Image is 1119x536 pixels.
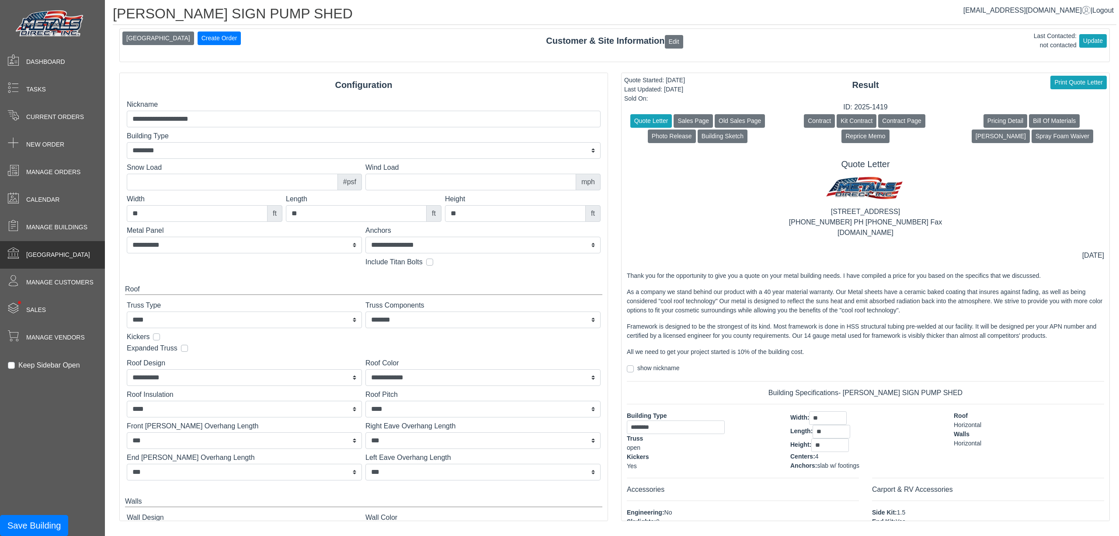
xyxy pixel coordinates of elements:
[18,360,80,371] label: Keep Sidebar Open
[365,162,601,173] label: Wind Load
[127,332,149,342] label: Kickers
[872,509,897,516] span: Side Kit:
[125,284,602,295] div: Roof
[815,453,819,460] span: 4
[365,300,601,311] label: Truss Components
[1079,34,1107,48] button: Update
[878,114,925,128] button: Contract Page
[637,364,680,373] label: show nickname
[365,358,601,368] label: Roof Color
[627,287,1104,315] p: As a company we stand behind our product with a 40 year material warranty. Our Metal sheets have ...
[627,159,1104,169] h5: Quote Letter
[622,102,1109,112] div: ID: 2025-1419
[954,430,1104,439] div: Walls
[790,453,815,460] span: Centers:
[26,112,84,122] span: Current Orders
[674,114,713,128] button: Sales Page
[198,32,241,45] button: Create Order
[648,130,696,143] button: Photo Release
[267,205,282,222] div: ft
[837,114,876,128] button: Kit Contract
[624,76,685,85] div: Quote Started: [DATE]
[26,85,46,94] span: Tasks
[790,427,813,434] span: Length:
[26,168,80,177] span: Manage Orders
[365,225,601,236] label: Anchors
[365,257,423,267] label: Include Titan Bolts
[426,205,441,222] div: ft
[624,94,685,103] div: Sold On:
[576,174,601,190] div: mph
[963,7,1091,14] a: [EMAIL_ADDRESS][DOMAIN_NAME]
[972,130,1030,143] button: [PERSON_NAME]
[627,462,777,471] div: Yes
[26,333,85,342] span: Manage Vendors
[627,443,777,452] div: open
[627,411,777,420] div: Building Type
[127,99,601,110] label: Nickname
[8,288,31,317] span: •
[122,32,194,45] button: [GEOGRAPHIC_DATA]
[627,347,1104,357] p: All we need to get your project started is 10% of the building cost.
[127,162,362,173] label: Snow Load
[26,195,59,204] span: Calendar
[624,85,685,94] div: Last Updated: [DATE]
[954,411,1104,420] div: Roof
[445,194,601,204] label: Height
[26,250,90,259] span: [GEOGRAPHIC_DATA]
[127,358,362,368] label: Roof Design
[127,300,362,311] label: Truss Type
[790,414,809,421] span: Width:
[715,114,765,128] button: Old Sales Page
[26,57,65,67] span: Dashboard
[790,441,811,448] span: Height:
[630,114,672,128] button: Quote Letter
[26,278,94,287] span: Manage Customers
[120,34,1109,48] div: Customer & Site Information
[627,518,656,525] span: Skylights:
[897,509,905,516] span: 1.5
[120,78,608,91] div: Configuration
[627,452,777,462] div: Kickers
[627,389,1104,397] h6: Building Specifications
[127,343,177,354] label: Expanded Truss
[127,512,362,523] label: Wall Design
[365,389,601,400] label: Roof Pitch
[954,439,1104,448] div: Horizontal
[804,114,835,128] button: Contract
[13,8,87,40] img: Metals Direct Inc Logo
[665,35,683,49] button: Edit
[127,194,282,204] label: Width
[26,140,64,149] span: New Order
[656,518,660,525] span: 0
[627,322,1104,340] p: Framework is designed to be the strongest of its kind. Most framework is done in HSS structural t...
[872,518,896,525] span: End Kit:
[838,389,963,396] span: - [PERSON_NAME] SIGN PUMP SHED
[365,512,601,523] label: Wall Color
[127,421,362,431] label: Front [PERSON_NAME] Overhang Length
[1034,32,1077,50] div: Last Contacted: not contacted
[337,174,362,190] div: #psf
[627,509,664,516] span: Engineering:
[26,305,46,315] span: Sales
[1092,7,1114,14] span: Logout
[841,130,889,143] button: Reprice Memo
[963,5,1114,16] div: |
[127,131,601,141] label: Building Type
[1032,130,1093,143] button: Spray Foam Waiver
[26,223,87,232] span: Manage Buildings
[627,207,1104,238] div: [STREET_ADDRESS] [PHONE_NUMBER] PH [PHONE_NUMBER] Fax [DOMAIN_NAME]
[622,78,1109,91] div: Result
[627,271,1104,280] p: Thank you for the opportunity to give you a quote on your metal building needs. I have compiled a...
[127,389,362,400] label: Roof Insulation
[627,485,859,494] h6: Accessories
[817,462,859,469] span: slab w/ footings
[125,496,602,507] div: Walls
[286,194,441,204] label: Length
[664,509,672,516] span: No
[698,130,748,143] button: Building Sketch
[1050,76,1107,89] button: Print Quote Letter
[127,452,362,463] label: End [PERSON_NAME] Overhang Length
[113,5,1116,25] h1: [PERSON_NAME] SIGN PUMP SHED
